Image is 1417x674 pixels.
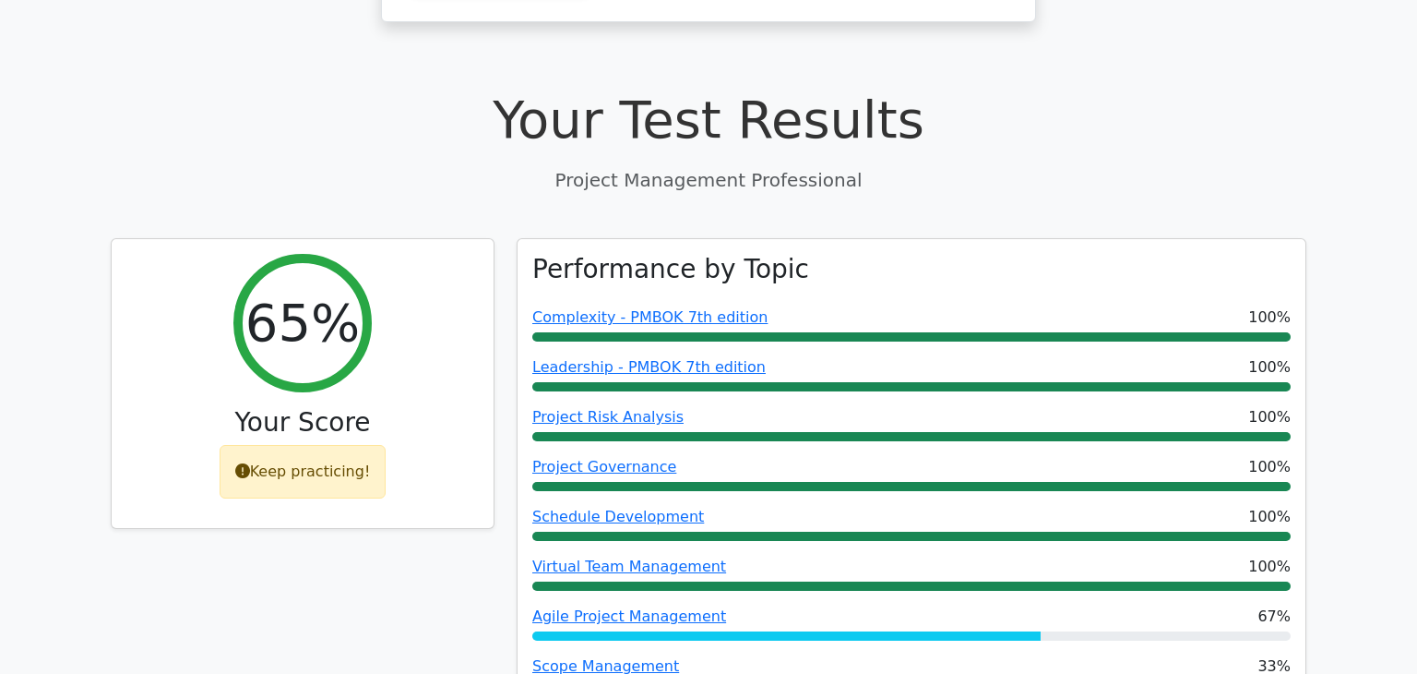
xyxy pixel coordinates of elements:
[111,166,1306,194] p: Project Management Professional
[1248,307,1291,329] span: 100%
[532,458,676,475] a: Project Governance
[532,608,726,625] a: Agile Project Management
[245,292,360,354] h2: 65%
[532,308,768,326] a: Complexity - PMBOK 7th edition
[1257,606,1291,628] span: 67%
[1248,506,1291,528] span: 100%
[532,558,726,575] a: Virtual Team Management
[111,89,1306,150] h1: Your Test Results
[532,358,766,376] a: Leadership - PMBOK 7th edition
[126,407,479,439] h3: Your Score
[1248,556,1291,578] span: 100%
[1248,406,1291,428] span: 100%
[1248,356,1291,379] span: 100%
[532,508,704,525] a: Schedule Development
[220,445,387,499] div: Keep practicing!
[532,408,684,426] a: Project Risk Analysis
[1248,456,1291,478] span: 100%
[532,254,809,285] h3: Performance by Topic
